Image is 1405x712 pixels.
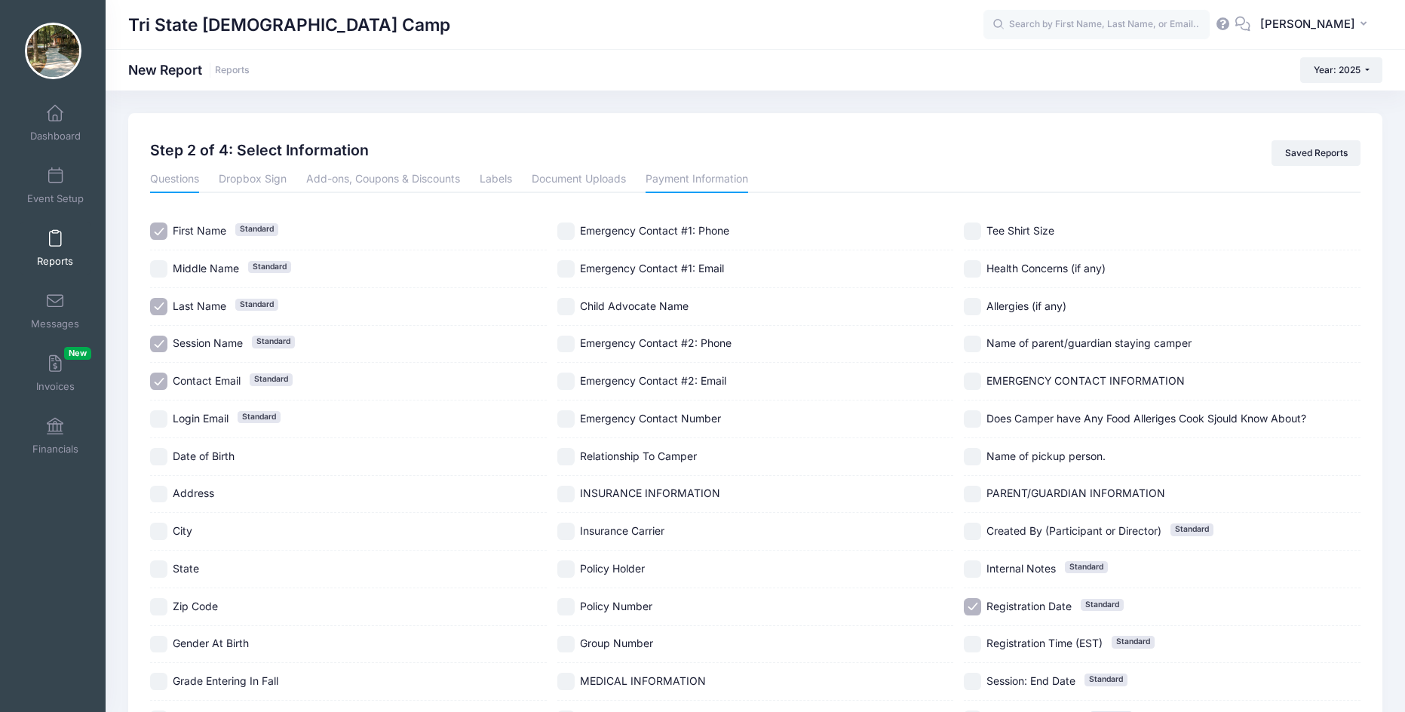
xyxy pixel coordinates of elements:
input: Health Concerns (if any) [964,260,981,278]
span: Policy Holder [580,562,645,575]
a: Event Setup [20,159,91,212]
input: INSURANCE INFORMATION [557,486,575,503]
span: Registration Date [986,600,1072,612]
span: Standard [235,223,278,235]
span: State [173,562,199,575]
input: Registration DateStandard [964,598,981,615]
span: Emergency Contact #2: Email [580,374,726,387]
span: Year: 2025 [1314,64,1361,75]
span: Emergency Contact Number [580,412,721,425]
input: Registration Time (EST)Standard [964,636,981,653]
input: Search by First Name, Last Name, or Email... [983,10,1210,40]
input: Name of pickup person. [964,448,981,465]
span: MEDICAL INFORMATION [580,674,706,687]
span: Insurance Carrier [580,524,664,537]
a: Add-ons, Coupons & Discounts [306,166,460,193]
span: Standard [250,373,293,385]
span: Session: End Date [986,674,1075,687]
span: Invoices [36,380,75,393]
a: InvoicesNew [20,347,91,400]
a: Document Uploads [532,166,626,193]
input: Created By (Participant or Director)Standard [964,523,981,540]
input: Emergency Contact #1: Phone [557,222,575,240]
span: Created By (Participant or Director) [986,524,1161,537]
span: Login Email [173,412,229,425]
span: First Name [173,224,226,237]
span: EMERGENCY CONTACT INFORMATION [986,374,1185,387]
span: Session Name [173,336,243,349]
span: Internal Notes [986,562,1056,575]
input: Grade Entering In Fall [150,673,167,690]
input: Login EmailStandard [150,410,167,428]
a: Reports [20,222,91,275]
span: INSURANCE INFORMATION [580,486,720,499]
input: State [150,560,167,578]
a: Questions [150,166,199,193]
input: Allergies (if any) [964,298,981,315]
input: Gender At Birth [150,636,167,653]
input: PARENT/GUARDIAN INFORMATION [964,486,981,503]
a: Messages [20,284,91,337]
span: Standard [1081,599,1124,611]
span: Address [173,486,214,499]
span: Gender At Birth [173,637,249,649]
input: Child Advocate Name [557,298,575,315]
span: Grade Entering In Fall [173,674,278,687]
input: Zip Code [150,598,167,615]
span: PARENT/GUARDIAN INFORMATION [986,486,1165,499]
span: Standard [238,411,281,423]
span: Group Number [580,637,653,649]
input: Name of parent/guardian staying camper [964,336,981,353]
input: Policy Number [557,598,575,615]
input: MEDICAL INFORMATION [557,673,575,690]
span: Standard [252,336,295,348]
span: Child Advocate Name [580,299,689,312]
h2: Step 2 of 4: Select Information [150,140,369,161]
span: Reports [37,255,73,268]
a: Labels [480,166,512,193]
input: Does Camper have Any Food Alleriges Cook Sjould Know About? [964,410,981,428]
span: Allergies (if any) [986,299,1066,312]
input: Session: End DateStandard [964,673,981,690]
input: Emergency Contact #2: Phone [557,336,575,353]
span: Standard [248,261,291,273]
span: Name of parent/guardian staying camper [986,336,1192,349]
span: Does Camper have Any Food Alleriges Cook Sjould Know About? [986,412,1306,425]
span: Standard [1170,523,1213,536]
span: Health Concerns (if any) [986,262,1106,275]
span: Date of Birth [173,450,235,462]
span: Messages [31,318,79,330]
span: Financials [32,443,78,456]
span: Zip Code [173,600,218,612]
span: New [64,347,91,360]
input: Emergency Contact #2: Email [557,373,575,390]
a: Dropbox Sign [219,166,287,193]
a: Saved Reports [1272,140,1361,166]
span: Event Setup [27,192,84,205]
input: Group Number [557,636,575,653]
span: Contact Email [173,374,241,387]
input: First NameStandard [150,222,167,240]
input: Insurance Carrier [557,523,575,540]
input: EMERGENCY CONTACT INFORMATION [964,373,981,390]
input: Emergency Contact #1: Email [557,260,575,278]
span: Emergency Contact #1: Phone [580,224,729,237]
input: Internal NotesStandard [964,560,981,578]
span: Emergency Contact #1: Email [580,262,724,275]
span: Standard [1084,674,1127,686]
a: Financials [20,410,91,462]
h1: New Report [128,62,250,78]
a: Dashboard [20,97,91,149]
span: Last Name [173,299,226,312]
h1: Tri State [DEMOGRAPHIC_DATA] Camp [128,8,450,42]
input: Relationship To Camper [557,448,575,465]
a: Reports [215,65,250,76]
button: [PERSON_NAME] [1250,8,1382,42]
span: Registration Time (EST) [986,637,1103,649]
input: Contact EmailStandard [150,373,167,390]
span: Emergency Contact #2: Phone [580,336,732,349]
span: Policy Number [580,600,652,612]
button: Year: 2025 [1300,57,1382,83]
input: Session NameStandard [150,336,167,353]
span: Dashboard [30,130,81,143]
